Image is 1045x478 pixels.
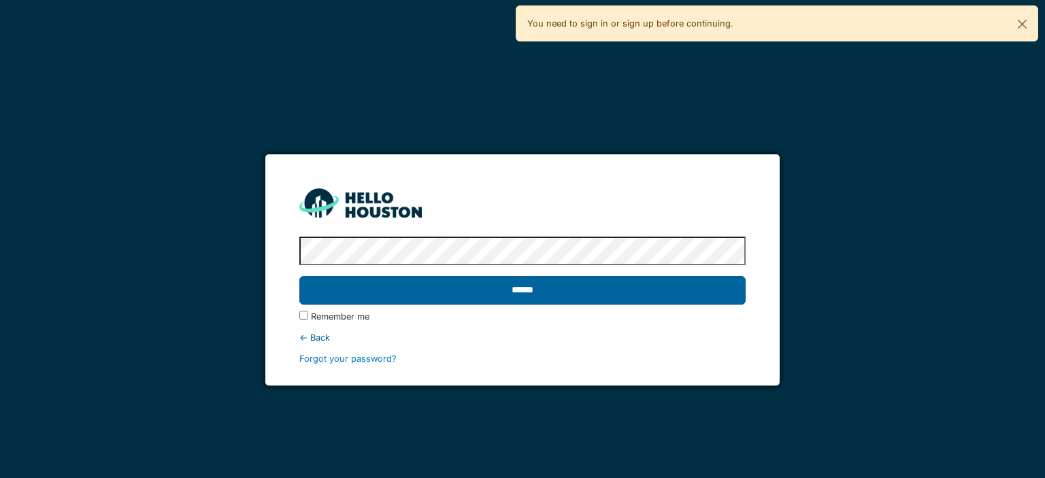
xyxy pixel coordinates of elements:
[299,354,397,364] a: Forgot your password?
[299,331,745,344] div: ← Back
[1007,6,1038,42] button: Close
[516,5,1038,41] div: You need to sign in or sign up before continuing.
[299,188,422,218] img: HH_line-BYnF2_Hg.png
[311,310,369,323] label: Remember me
